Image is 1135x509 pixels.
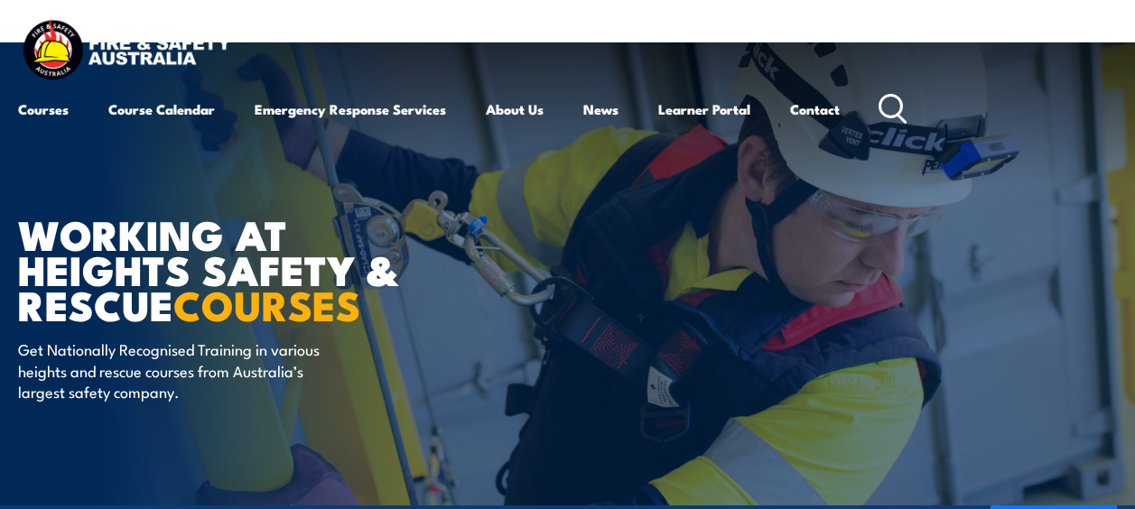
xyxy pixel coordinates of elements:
h1: WORKING AT HEIGHTS SAFETY & RESCUE [18,216,464,321]
a: Contact [790,88,840,131]
a: About Us [486,88,544,131]
strong: COURSES [173,273,360,335]
p: Get Nationally Recognised Training in various heights and rescue courses from Australia’s largest... [18,338,348,402]
a: Emergency Response Services [255,88,446,131]
a: Course Calendar [108,88,215,131]
a: Courses [18,88,69,131]
a: News [583,88,619,131]
a: Learner Portal [658,88,750,131]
